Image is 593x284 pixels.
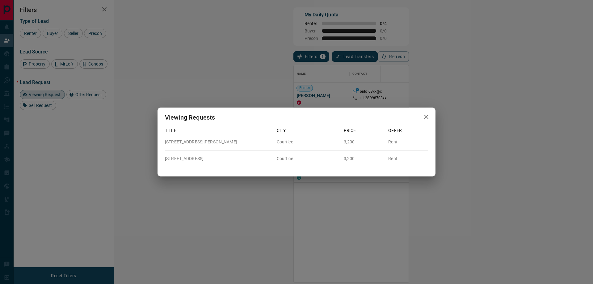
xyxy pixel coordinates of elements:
[344,139,384,145] p: 3,200
[277,139,339,145] p: Courtice
[344,127,384,134] p: Price
[165,139,272,145] p: [STREET_ADDRESS][PERSON_NAME]
[277,127,339,134] p: City
[165,127,272,134] p: Title
[158,108,222,127] h2: Viewing Requests
[344,155,384,162] p: 3,200
[388,155,428,162] p: Rent
[388,127,428,134] p: Offer
[165,155,272,162] p: [STREET_ADDRESS]
[277,155,339,162] p: Courtice
[388,139,428,145] p: Rent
